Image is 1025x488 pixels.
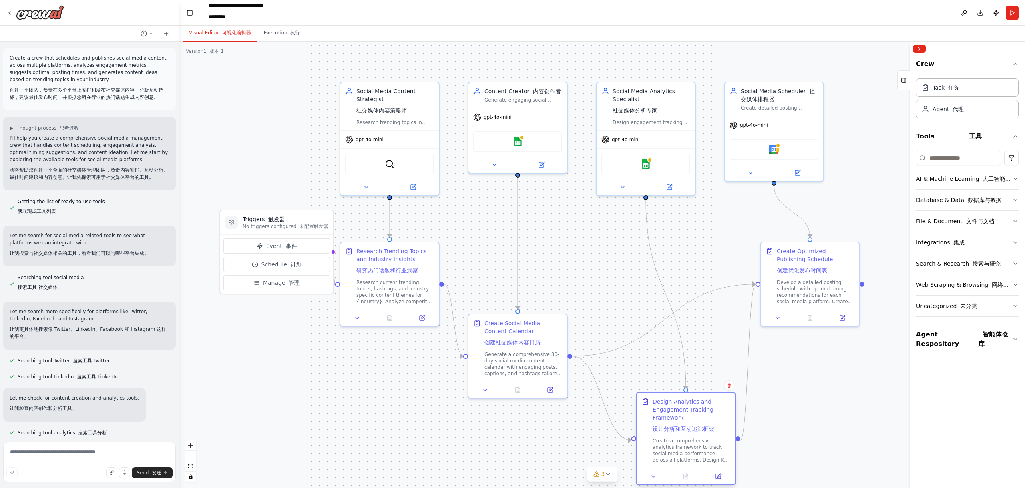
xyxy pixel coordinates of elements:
div: Search & Research [916,260,1001,268]
font: 让我更具体地搜索像 Twitter、LinkedIn、Facebook 和 Instagram 这样的平台。 [10,326,166,339]
div: Version 1 [186,48,224,54]
button: Database & Data 数据库与数据 [916,190,1019,210]
font: 工具 [969,132,982,140]
font: 获取现成工具列表 [18,208,56,214]
font: 我将帮助您创建一个全面的社交媒体管理团队，负责内容安排、互动分析、最佳时间建议和内容创意。让我先探索可用于社交媒体平台的工具。 [10,167,168,180]
font: 设计分析和互动追踪框架 [653,426,714,432]
font: 让我检查内容创作和分析工具。 [10,406,77,411]
button: No output available [373,313,407,323]
font: 数据库与数据 [968,197,1001,203]
span: Getting the list of ready-to-use tools [18,198,105,218]
button: Open in side panel [647,182,692,192]
span: Event [266,242,297,250]
p: Let me search more specifically for platforms like Twitter, LinkedIn, Facebook, and Instagram. [10,308,169,343]
button: zoom in [185,440,196,451]
div: Create Social Media Content Calendar [484,319,562,350]
font: 智能体仓库 [978,330,1008,348]
button: Click to speak your automation idea [119,467,130,478]
div: Research Trending Topics and Industry Insights [356,247,434,278]
div: Design engagement tracking frameworks, analyze social media performance metrics, and provide data... [613,119,690,126]
button: File & Document 文件与文档 [916,211,1019,232]
font: 管理 [289,280,300,286]
div: Web Scraping & Browsing [916,281,1012,289]
button: Uncategorized 未分类 [916,296,1019,316]
div: Uncategorized [916,302,977,310]
div: Create Social Media Content Calendar创建社交媒体内容日历Generate a comprehensive 30-day social media conten... [468,314,568,399]
button: Integrations 集成 [916,232,1019,253]
h3: Triggers [243,215,328,223]
font: 代理 [953,106,964,112]
div: Content Creator [484,87,562,95]
div: Design Analytics and Engagement Tracking Framework设计分析和互动追踪框架Create a comprehensive analytics fra... [636,394,736,487]
img: SerperDevTool [385,159,394,169]
span: ▶ [10,125,13,131]
button: Switch to previous chat [137,29,157,38]
g: Edge from e1612d0c-cb4e-4809-8783-f1cc1a83ba4c to 3e3c5b7c-cd27-40f5-84e3-ae28c15a509f [444,280,463,360]
g: Edge from cdca709c-9bdb-4742-88b9-f0b0b39d18d1 to 271ca7b4-c918-4381-8f7a-f731611fb29e [740,280,756,444]
font: 可视化编辑器 [222,30,251,36]
button: Upload files [106,467,117,478]
g: Edge from b534ccc9-fe33-49b2-a3ee-b6b04ea83eaf to 271ca7b4-c918-4381-8f7a-f731611fb29e [770,186,814,237]
div: Social Media Analytics Specialist社交媒体分析专家Design engagement tracking frameworks, analyze social me... [596,82,696,196]
span: Searching tool social media [18,274,84,294]
p: Let me search for social media-related tools to see what platforms we can integrate with. [10,232,169,260]
button: No output available [669,472,703,481]
div: Agent [933,105,964,113]
font: 研究热门话题和行业洞察 [356,267,418,274]
span: Send [137,470,161,476]
font: 版本 1 [209,48,223,54]
span: Manage [263,279,300,287]
div: Develop a detailed posting schedule with optimal timing recommendations for each social media pla... [777,279,854,305]
button: Web Scraping & Browsing 网络爬取与浏览 [916,274,1019,295]
button: 3 [587,467,618,482]
div: Content Creator 内容创作者Generate engaging social media content including posts, captions, and conten... [468,82,568,174]
font: 搜索工具分析 [78,430,107,436]
font: 集成 [953,239,965,246]
font: 未配置触发器 [299,224,328,229]
font: 思考过程 [60,125,79,131]
font: 创建优化发布时间表 [777,267,827,274]
font: 执行 [290,30,300,36]
div: Create detailed posting schedules, coordinate content publication across multiple social media pl... [741,105,818,111]
button: Open in side panel [519,160,564,170]
button: Open in side panel [408,313,436,323]
g: Edge from 3e3c5b7c-cd27-40f5-84e3-ae28c15a509f to 271ca7b4-c918-4381-8f7a-f731611fb29e [572,280,756,360]
button: AI & Machine Learning 人工智能与机器学习 [916,168,1019,189]
button: ▶Thought process 思考过程 [10,125,79,131]
div: Generate engaging social media content including posts, captions, and content calendars based on ... [484,97,562,103]
font: 发送 [152,470,161,476]
button: Crew [916,56,1019,75]
font: 未分类 [960,303,977,309]
font: 让我搜索与社交媒体相关的工具，看看我们可以与哪些平台集成。 [10,250,149,256]
span: Thought process [16,125,78,131]
div: Crew [916,75,1019,125]
button: Hide left sidebar [184,7,195,18]
span: Schedule [261,260,302,268]
button: Improve this prompt [6,467,18,478]
button: Open in side panel [704,472,732,481]
button: toggle interactivity [185,472,196,482]
font: 创建一个团队，负责在多个平台上安排和发布社交媒体内容，分析互动指标，建议最佳发布时间，并根据您所在行业的热门话题生成内容创意。 [10,87,163,100]
img: Google sheets [513,137,523,146]
g: Edge from 7b584849-4ae2-4bbf-b9b5-d0a2e1f23c3b to 3e3c5b7c-cd27-40f5-84e3-ae28c15a509f [514,178,522,309]
button: Send 发送 [132,467,173,478]
div: Create a comprehensive analytics framework to track social media performance across all platforms... [653,438,730,463]
font: 搜索工具 社交媒体 [18,284,58,290]
button: Open in side panel [828,313,856,323]
button: Manage 管理 [223,275,330,290]
span: 3 [601,470,605,478]
div: Social Media Scheduler 社交媒体排程器Create detailed posting schedules, coordinate content publication a... [724,82,824,182]
font: 任务 [948,84,959,91]
span: Searching tool Twitter [18,358,110,364]
button: Start a new chat [160,29,173,38]
g: Edge from 08f7f2a2-7c0e-4384-b76c-81bf147a5c28 to e1612d0c-cb4e-4809-8783-f1cc1a83ba4c [386,200,394,237]
button: Agent Respository 智能体仓库 [916,323,1019,355]
button: Collapse right sidebar [913,45,926,53]
img: Google sheets [641,159,651,169]
g: Edge from e1612d0c-cb4e-4809-8783-f1cc1a83ba4c to 271ca7b4-c918-4381-8f7a-f731611fb29e [444,280,756,288]
div: React Flow controls [185,440,196,482]
button: Delete node [724,380,734,391]
g: Edge from b8d521aa-f6d1-4e6c-b271-43d24f93dd71 to cdca709c-9bdb-4742-88b9-f0b0b39d18d1 [642,200,690,389]
span: Searching tool analytics [18,430,107,436]
div: Research current trending topics, hashtags, and industry-specific content themes for {industry}. ... [356,279,434,305]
